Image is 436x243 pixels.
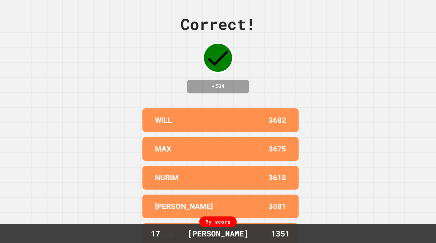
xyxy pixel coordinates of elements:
p: 3682 [269,115,286,126]
div: My score [199,216,237,227]
h4: + 534 [193,83,243,90]
div: 1351 [257,228,304,240]
p: WILL [155,115,172,126]
p: NURIM [155,172,179,183]
p: [PERSON_NAME] [155,201,213,212]
div: [PERSON_NAME] [181,228,255,240]
p: 3675 [269,143,286,155]
p: 3581 [269,201,286,212]
p: MAX [155,143,171,155]
p: 3618 [269,172,286,183]
div: 17 [132,228,179,240]
div: Correct! [181,12,255,36]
